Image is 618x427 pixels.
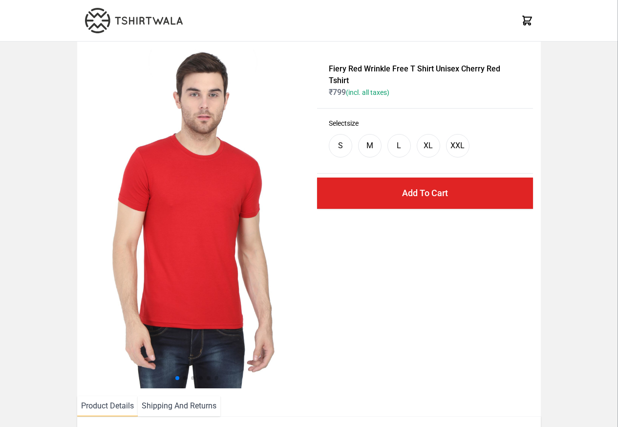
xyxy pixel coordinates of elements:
[366,140,373,152] div: M
[85,8,183,33] img: TW-LOGO-400-104.png
[346,89,389,96] span: (incl. all taxes)
[329,118,521,128] h3: Select size
[77,396,138,416] li: Product Details
[397,140,401,152] div: L
[329,88,389,97] span: ₹ 799
[329,63,521,87] h1: Fiery Red Wrinkle Free T Shirt Unisex Cherry Red Tshirt
[450,140,465,152] div: XXL
[424,140,433,152] div: XL
[338,140,343,152] div: S
[138,396,220,416] li: Shipping And Returns
[317,178,533,209] button: Add To Cart
[85,49,311,388] img: 4M6A2225.jpg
